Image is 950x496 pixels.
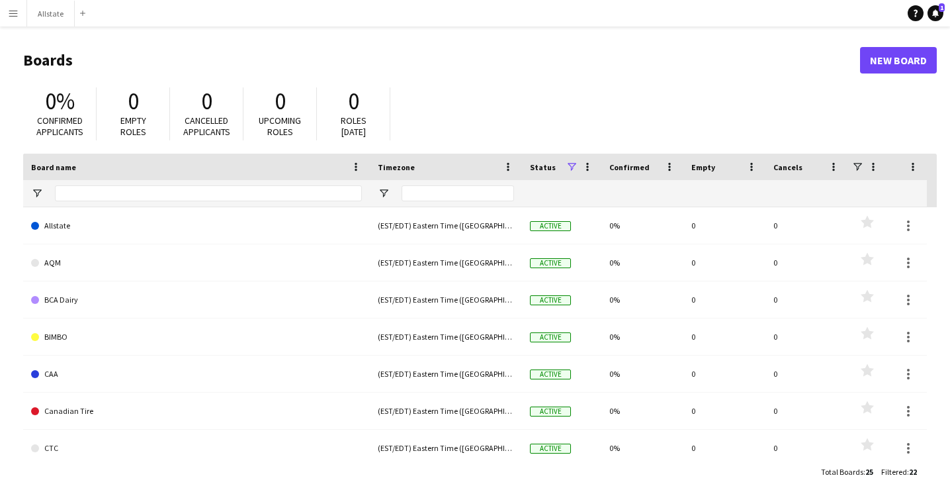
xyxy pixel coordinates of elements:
[865,467,873,477] span: 25
[683,319,765,355] div: 0
[183,115,230,138] span: Cancelled applicants
[27,1,75,26] button: Allstate
[259,115,301,138] span: Upcoming roles
[31,430,362,467] a: CTC
[31,393,362,430] a: Canadian Tire
[31,162,76,172] span: Board name
[23,50,860,70] h1: Boards
[601,356,683,392] div: 0%
[31,187,43,199] button: Open Filter Menu
[821,467,863,477] span: Total Boards
[31,244,362,281] a: AQM
[201,87,212,116] span: 0
[881,467,907,477] span: Filtered
[683,393,765,429] div: 0
[530,407,571,417] span: Active
[370,430,522,466] div: (EST/EDT) Eastern Time ([GEOGRAPHIC_DATA] & [GEOGRAPHIC_DATA])
[370,356,522,392] div: (EST/EDT) Eastern Time ([GEOGRAPHIC_DATA] & [GEOGRAPHIC_DATA])
[530,258,571,268] span: Active
[821,459,873,485] div: :
[530,370,571,379] span: Active
[530,444,571,454] span: Active
[370,393,522,429] div: (EST/EDT) Eastern Time ([GEOGRAPHIC_DATA] & [GEOGRAPHIC_DATA])
[378,162,415,172] span: Timezone
[31,319,362,356] a: BIMBO
[601,244,683,281] div: 0%
[683,244,765,281] div: 0
[341,115,367,138] span: Roles [DATE]
[31,281,362,319] a: BCA Dairy
[402,185,514,201] input: Timezone Filter Input
[860,47,937,74] a: New Board
[31,356,362,393] a: CAA
[765,281,847,318] div: 0
[601,281,683,318] div: 0%
[909,467,917,477] span: 22
[683,356,765,392] div: 0
[348,87,359,116] span: 0
[370,319,522,355] div: (EST/EDT) Eastern Time ([GEOGRAPHIC_DATA] & [GEOGRAPHIC_DATA])
[530,295,571,305] span: Active
[31,207,362,244] a: Allstate
[881,459,917,485] div: :
[765,356,847,392] div: 0
[120,115,146,138] span: Empty roles
[370,207,522,244] div: (EST/EDT) Eastern Time ([GEOGRAPHIC_DATA] & [GEOGRAPHIC_DATA])
[601,319,683,355] div: 0%
[45,87,75,116] span: 0%
[939,3,945,12] span: 1
[601,430,683,466] div: 0%
[765,393,847,429] div: 0
[683,207,765,244] div: 0
[36,115,83,138] span: Confirmed applicants
[773,162,802,172] span: Cancels
[530,221,571,231] span: Active
[765,430,847,466] div: 0
[683,281,765,318] div: 0
[55,185,362,201] input: Board name Filter Input
[530,162,556,172] span: Status
[601,393,683,429] div: 0%
[370,281,522,318] div: (EST/EDT) Eastern Time ([GEOGRAPHIC_DATA] & [GEOGRAPHIC_DATA])
[128,87,139,116] span: 0
[765,319,847,355] div: 0
[609,162,650,172] span: Confirmed
[765,244,847,281] div: 0
[928,5,943,21] a: 1
[683,430,765,466] div: 0
[765,207,847,244] div: 0
[275,87,286,116] span: 0
[601,207,683,244] div: 0%
[378,187,390,199] button: Open Filter Menu
[530,332,571,342] span: Active
[691,162,715,172] span: Empty
[370,244,522,281] div: (EST/EDT) Eastern Time ([GEOGRAPHIC_DATA] & [GEOGRAPHIC_DATA])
